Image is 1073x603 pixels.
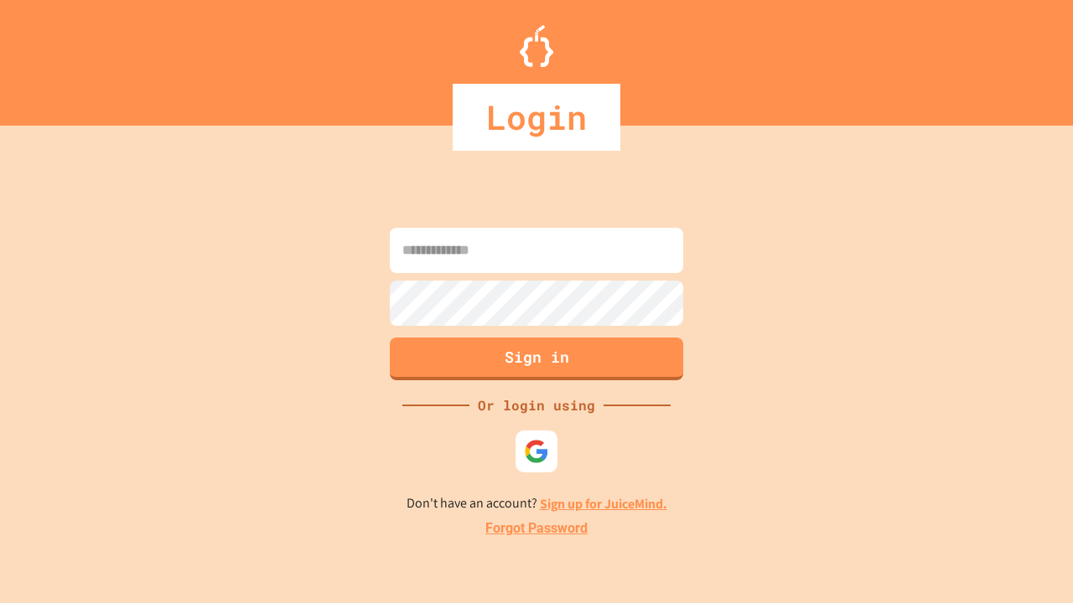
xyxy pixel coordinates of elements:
[469,395,604,415] div: Or login using
[524,439,549,464] img: google-icon.svg
[520,25,553,67] img: Logo.svg
[540,495,667,513] a: Sign up for JuiceMind.
[485,518,588,539] a: Forgot Password
[390,338,683,380] button: Sign in
[407,493,667,514] p: Don't have an account?
[453,84,620,151] div: Login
